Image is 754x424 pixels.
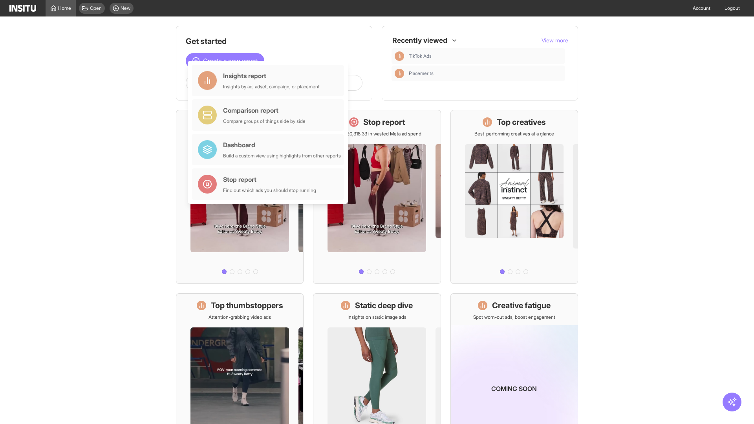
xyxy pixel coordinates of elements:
[209,314,271,320] p: Attention-grabbing video ads
[542,37,568,44] button: View more
[395,51,404,61] div: Insights
[333,131,421,137] p: Save £20,318.33 in wasted Meta ad spend
[121,5,130,11] span: New
[409,53,432,59] span: TikTok Ads
[223,153,341,159] div: Build a custom view using highlights from other reports
[497,117,546,128] h1: Top creatives
[223,175,316,184] div: Stop report
[58,5,71,11] span: Home
[223,140,341,150] div: Dashboard
[395,69,404,78] div: Insights
[211,300,283,311] h1: Top thumbstoppers
[186,53,264,69] button: Create a new report
[474,131,554,137] p: Best-performing creatives at a glance
[450,110,578,284] a: Top creativesBest-performing creatives at a glance
[223,106,306,115] div: Comparison report
[9,5,36,12] img: Logo
[409,70,562,77] span: Placements
[90,5,102,11] span: Open
[409,70,434,77] span: Placements
[363,117,405,128] h1: Stop report
[223,71,320,80] div: Insights report
[355,300,413,311] h1: Static deep dive
[176,110,304,284] a: What's live nowSee all active ads instantly
[223,118,306,124] div: Compare groups of things side by side
[223,187,316,194] div: Find out which ads you should stop running
[223,84,320,90] div: Insights by ad, adset, campaign, or placement
[313,110,441,284] a: Stop reportSave £20,318.33 in wasted Meta ad spend
[203,56,258,66] span: Create a new report
[186,36,362,47] h1: Get started
[348,314,406,320] p: Insights on static image ads
[409,53,562,59] span: TikTok Ads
